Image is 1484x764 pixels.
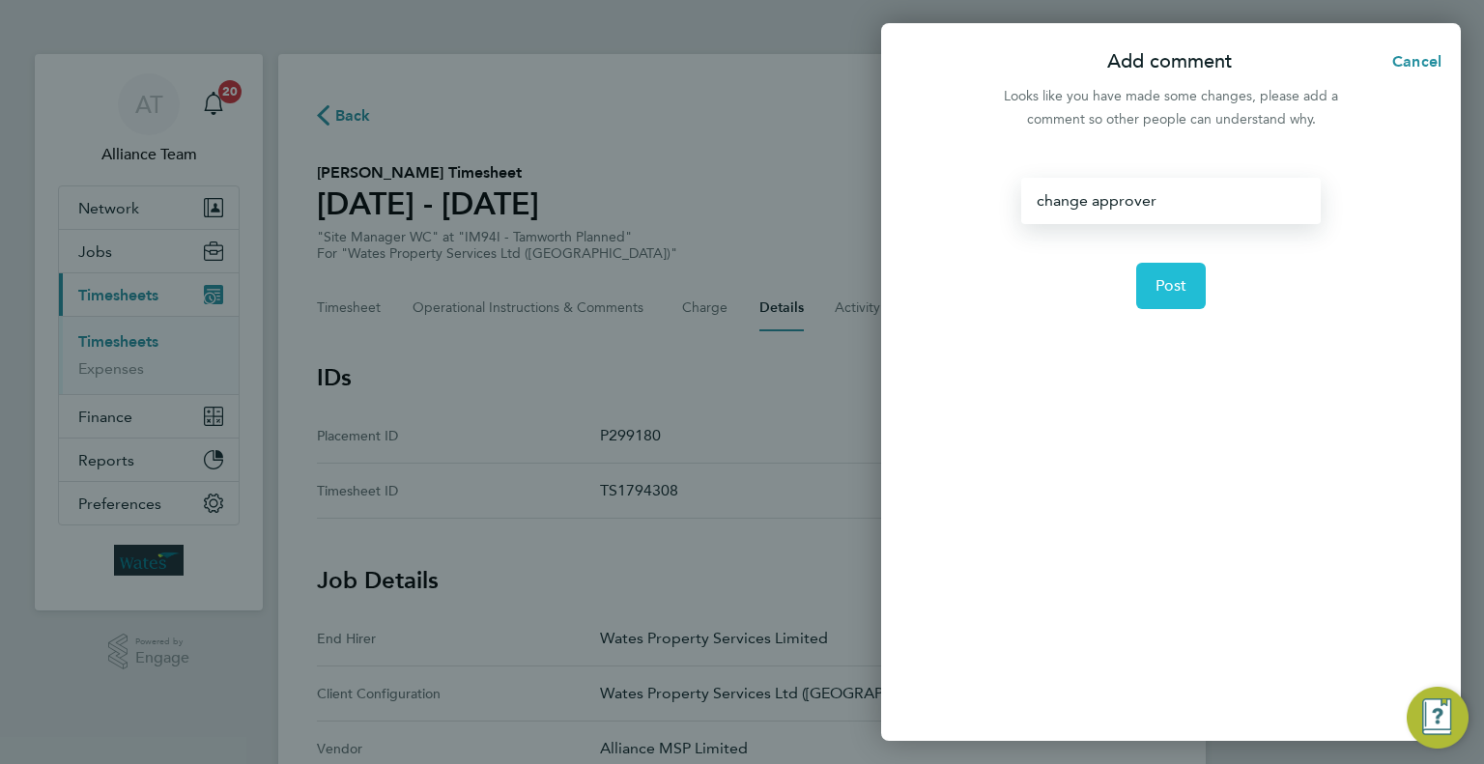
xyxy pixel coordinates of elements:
button: Cancel [1361,42,1461,81]
div: Looks like you have made some changes, please add a comment so other people can understand why. [993,85,1349,131]
button: Post [1136,263,1207,309]
button: Engage Resource Center [1407,687,1469,749]
div: change approver [1021,178,1320,224]
p: Add comment [1107,48,1232,75]
span: Post [1156,276,1187,296]
span: Cancel [1386,52,1441,71]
